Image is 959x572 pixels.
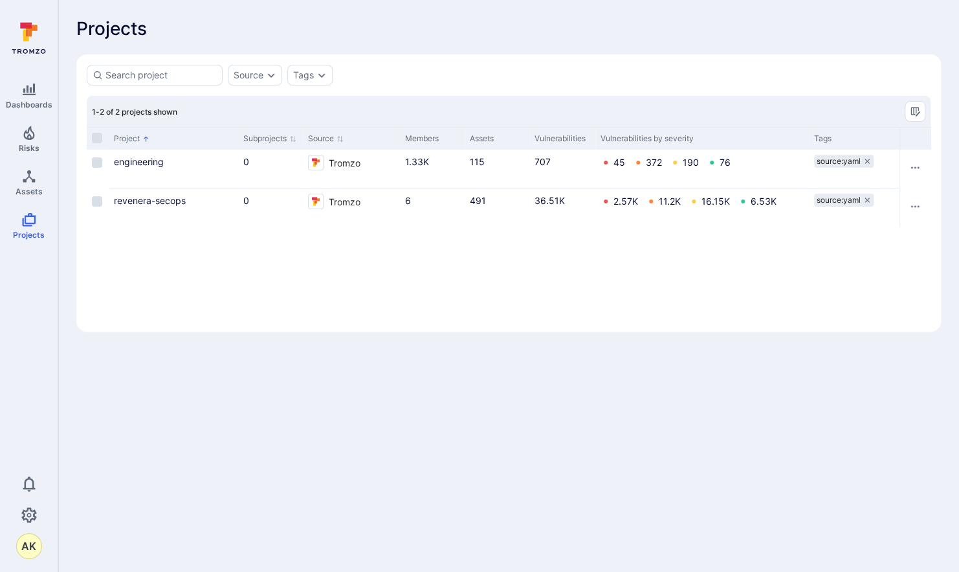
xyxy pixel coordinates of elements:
[535,133,590,144] div: Vulnerabilities
[529,189,595,227] div: Cell for Vulnerabilities
[16,533,42,559] button: AK
[899,150,931,188] div: Cell for
[76,18,147,39] span: Projects
[701,196,730,207] a: 16.15K
[817,156,861,166] span: source:yaml
[293,70,314,80] button: Tags
[601,133,804,144] div: Vulnerabilities by severity
[905,101,925,122] button: Manage columns
[595,189,809,227] div: Cell for Vulnerabilities by severity
[465,189,529,227] div: Cell for Assets
[814,155,874,168] div: source:yaml
[470,133,524,144] div: Assets
[92,133,102,143] span: Select all rows
[751,196,777,207] a: 6.53K
[109,189,238,227] div: Cell for Project
[465,150,529,188] div: Cell for Assets
[613,157,625,168] a: 45
[92,196,102,207] span: Select row
[720,157,731,168] a: 76
[114,195,186,206] a: revenera-secops
[6,100,52,109] span: Dashboards
[238,189,303,227] div: Cell for Subprojects
[303,150,400,188] div: Cell for Source
[899,189,931,227] div: Cell for
[905,196,925,217] button: Row actions menu
[87,150,109,188] div: Cell for selection
[659,196,681,207] a: 11.2K
[405,156,429,167] a: 1.33K
[529,150,595,188] div: Cell for Vulnerabilities
[13,230,45,240] span: Projects
[92,157,102,168] span: Select row
[19,143,39,153] span: Risks
[243,156,249,167] a: 0
[646,157,662,168] a: 372
[470,195,486,206] a: 491
[400,189,465,227] div: Cell for Members
[234,70,263,80] button: Source
[400,150,465,188] div: Cell for Members
[243,133,296,144] button: Sort by Subprojects
[405,195,411,206] a: 6
[16,533,42,559] div: Abhinav Kalidasan
[814,194,874,207] div: source:yaml
[114,156,164,167] a: engineering
[238,150,303,188] div: Cell for Subprojects
[613,196,638,207] a: 2.57K
[114,133,149,144] button: Sort by Project
[817,195,861,205] span: source:yaml
[243,195,249,206] a: 0
[535,195,565,206] a: 36.51K
[595,150,809,188] div: Cell for Vulnerabilities by severity
[92,107,177,117] span: 1-2 of 2 projects shown
[266,70,276,80] button: Expand dropdown
[303,189,400,227] div: Cell for Source
[109,150,238,188] div: Cell for Project
[683,157,699,168] a: 190
[308,133,344,144] button: Sort by Source
[470,156,485,167] a: 115
[535,156,551,167] a: 707
[16,187,43,196] span: Assets
[905,157,925,178] button: Row actions menu
[329,155,360,170] span: Tromzo
[329,194,360,209] span: Tromzo
[405,133,459,144] div: Members
[105,69,217,82] input: Search project
[316,70,327,80] button: Expand dropdown
[142,132,149,146] p: Sorted by: Alphabetically (A-Z)
[87,189,109,227] div: Cell for selection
